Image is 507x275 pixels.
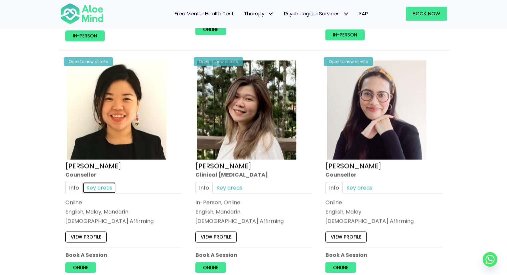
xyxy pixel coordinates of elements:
[195,198,312,206] div: In-Person, Online
[65,208,182,215] p: English, Malay, Mandarin
[197,60,296,159] img: Kelly Clinical Psychologist
[413,10,440,17] span: Book Now
[325,198,442,206] div: Online
[65,232,107,242] a: View profile
[239,7,279,21] a: TherapyTherapy: submenu
[65,217,182,225] div: [DEMOGRAPHIC_DATA] Affirming
[65,161,121,170] a: [PERSON_NAME]
[65,262,96,273] a: Online
[325,171,442,178] div: Counsellor
[213,182,246,193] a: Key areas
[65,198,182,206] div: Online
[195,24,226,35] a: Online
[195,161,251,170] a: [PERSON_NAME]
[406,7,447,21] a: Book Now
[65,251,182,259] p: Book A Session
[60,3,104,25] img: Aloe mind Logo
[483,252,497,267] a: Whatsapp
[67,60,166,159] img: Karen Counsellor
[244,10,274,17] span: Therapy
[195,171,312,178] div: Clinical [MEDICAL_DATA]
[65,31,105,41] a: In-person
[325,30,365,40] a: In-person
[195,232,237,242] a: View profile
[341,9,351,19] span: Psychological Services: submenu
[195,217,312,225] div: [DEMOGRAPHIC_DATA] Affirming
[170,7,239,21] a: Free Mental Health Test
[325,161,381,170] a: [PERSON_NAME]
[112,7,373,21] nav: Menu
[195,262,226,273] a: Online
[359,10,368,17] span: EAP
[83,182,116,193] a: Key areas
[325,262,356,273] a: Online
[354,7,373,21] a: EAP
[65,182,83,193] a: Info
[284,10,349,17] span: Psychological Services
[325,217,442,225] div: [DEMOGRAPHIC_DATA] Affirming
[327,60,426,159] img: Therapist Photo Update
[343,182,376,193] a: Key areas
[65,171,182,178] div: Counsellor
[325,232,367,242] a: View profile
[325,251,442,259] p: Book A Session
[325,182,343,193] a: Info
[194,57,243,66] div: Open to new clients
[195,182,213,193] a: Info
[279,7,354,21] a: Psychological ServicesPsychological Services: submenu
[266,9,276,19] span: Therapy: submenu
[325,208,442,215] p: English, Malay
[324,57,373,66] div: Open to new clients
[195,208,312,215] p: English, Mandarin
[64,57,113,66] div: Open to new clients
[175,10,234,17] span: Free Mental Health Test
[195,251,312,259] p: Book A Session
